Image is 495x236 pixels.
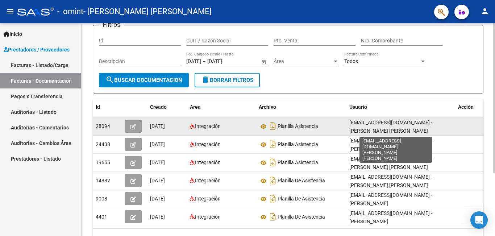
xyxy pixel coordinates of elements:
[96,178,110,183] span: 14882
[4,30,22,38] span: Inicio
[268,211,278,223] i: Descargar documento
[96,160,110,165] span: 19655
[278,214,325,220] span: Planilla De Asistencia
[268,138,278,150] i: Descargar documento
[349,120,432,134] span: [EMAIL_ADDRESS][DOMAIN_NAME] - [PERSON_NAME] [PERSON_NAME]
[256,99,346,115] datatable-header-cell: Archivo
[187,99,256,115] datatable-header-cell: Area
[150,104,167,110] span: Creado
[93,99,122,115] datatable-header-cell: Id
[278,196,325,202] span: Planilla De Asistencia
[481,7,489,16] mat-icon: person
[96,104,100,110] span: Id
[195,160,221,165] span: Integración
[6,7,14,16] mat-icon: menu
[268,157,278,168] i: Descargar documento
[150,178,165,183] span: [DATE]
[203,58,206,65] span: –
[150,196,165,202] span: [DATE]
[4,46,70,54] span: Prestadores / Proveedores
[201,77,253,83] span: Borrar Filtros
[349,138,432,152] span: [EMAIL_ADDRESS][DOMAIN_NAME] - [PERSON_NAME] [PERSON_NAME]
[278,124,318,129] span: Planilla Asistencia
[150,160,165,165] span: [DATE]
[96,123,110,129] span: 28094
[195,214,221,220] span: Integración
[99,73,189,87] button: Buscar Documentacion
[57,4,83,20] span: - omint
[195,141,221,147] span: Integración
[268,175,278,186] i: Descargar documento
[190,104,201,110] span: Area
[274,58,332,65] span: Área
[346,99,455,115] datatable-header-cell: Usuario
[99,20,124,30] h3: Filtros
[278,178,325,184] span: Planilla De Asistencia
[150,214,165,220] span: [DATE]
[195,196,221,202] span: Integración
[96,214,107,220] span: 4401
[260,58,267,66] button: Open calendar
[150,141,165,147] span: [DATE]
[344,58,358,64] span: Todos
[278,142,318,148] span: Planilla Asistencia
[470,211,488,229] div: Open Intercom Messenger
[147,99,187,115] datatable-header-cell: Creado
[195,178,221,183] span: Integración
[268,120,278,132] i: Descargar documento
[349,104,367,110] span: Usuario
[207,58,243,65] input: Fecha fin
[96,141,110,147] span: 24438
[201,75,210,84] mat-icon: delete
[186,58,201,65] input: Fecha inicio
[83,4,212,20] span: - [PERSON_NAME] [PERSON_NAME]
[96,196,107,202] span: 9008
[278,160,318,166] span: Planilla Asistencia
[349,174,432,188] span: [EMAIL_ADDRESS][DOMAIN_NAME] - [PERSON_NAME] [PERSON_NAME]
[268,193,278,204] i: Descargar documento
[105,75,114,84] mat-icon: search
[455,99,491,115] datatable-header-cell: Acción
[105,77,182,83] span: Buscar Documentacion
[195,123,221,129] span: Integración
[150,123,165,129] span: [DATE]
[349,210,432,224] span: [EMAIL_ADDRESS][DOMAIN_NAME] - [PERSON_NAME]
[259,104,276,110] span: Archivo
[349,156,432,170] span: [EMAIL_ADDRESS][DOMAIN_NAME] - [PERSON_NAME] [PERSON_NAME]
[458,104,474,110] span: Acción
[349,192,432,206] span: [EMAIL_ADDRESS][DOMAIN_NAME] - [PERSON_NAME]
[195,73,260,87] button: Borrar Filtros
